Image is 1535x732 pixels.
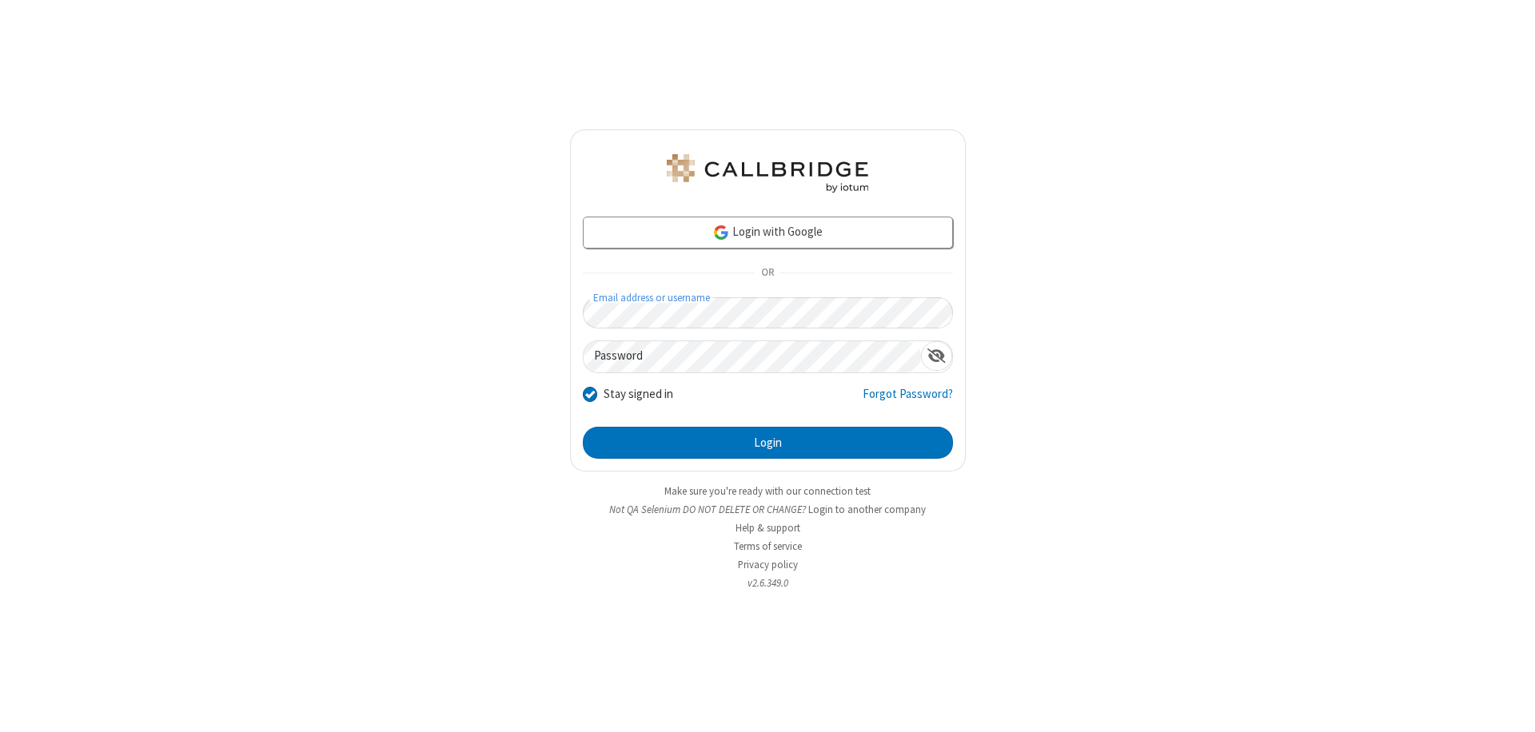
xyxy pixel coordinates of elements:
a: Help & support [736,521,800,535]
iframe: Chat [1495,690,1523,721]
button: Login [583,427,953,459]
a: Terms of service [734,539,802,553]
a: Login with Google [583,217,953,249]
input: Password [584,341,921,372]
div: Show password [921,341,952,371]
li: v2.6.349.0 [570,575,966,591]
label: Stay signed in [604,385,673,404]
a: Forgot Password? [863,385,953,416]
span: OR [755,262,780,284]
a: Privacy policy [738,558,798,571]
img: QA Selenium DO NOT DELETE OR CHANGE [664,154,871,193]
button: Login to another company [808,502,926,517]
img: google-icon.png [712,224,730,241]
a: Make sure you're ready with our connection test [664,484,871,498]
input: Email address or username [583,297,953,328]
li: Not QA Selenium DO NOT DELETE OR CHANGE? [570,502,966,517]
